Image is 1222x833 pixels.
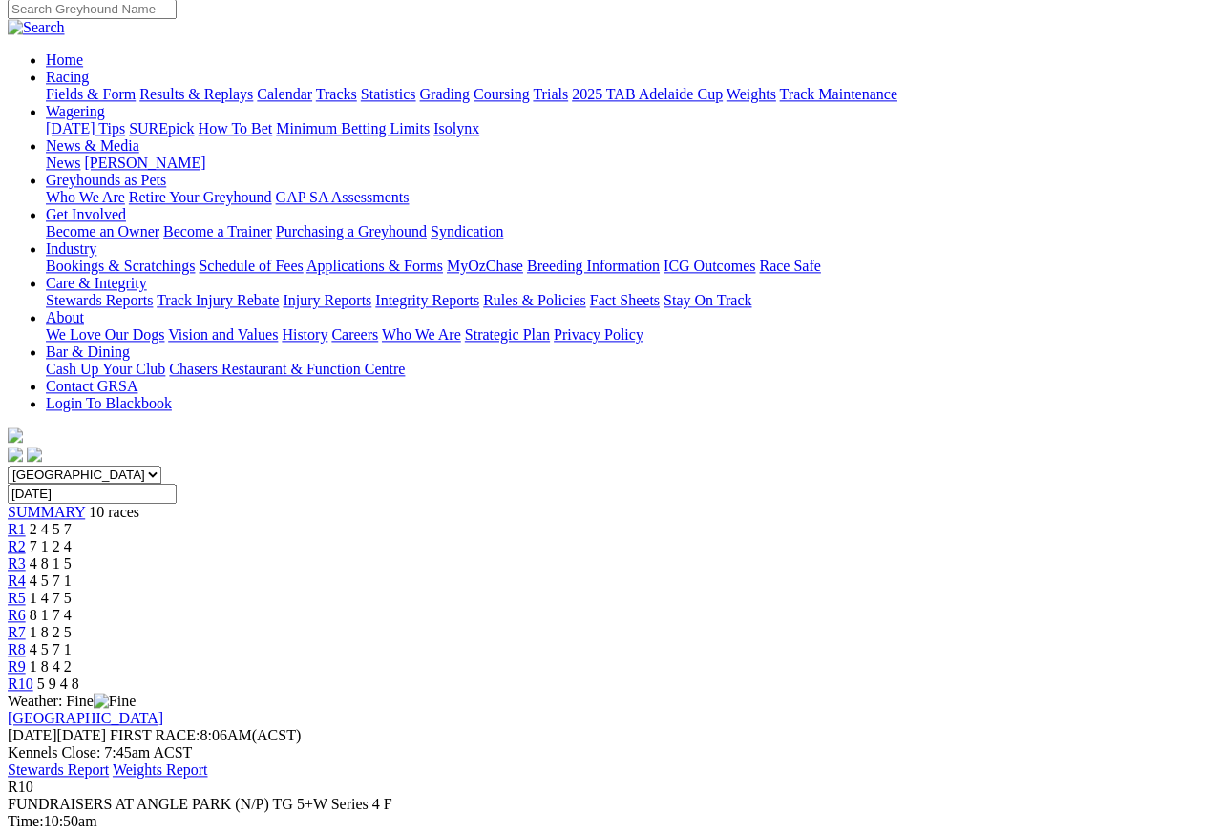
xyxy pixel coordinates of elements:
a: Weights Report [113,761,208,778]
div: Get Involved [46,223,1214,240]
a: R3 [8,555,26,572]
a: Care & Integrity [46,275,147,291]
div: Greyhounds as Pets [46,189,1214,206]
span: Time: [8,813,44,829]
span: R10 [8,676,33,692]
a: News & Media [46,137,139,154]
div: Kennels Close: 7:45am ACST [8,744,1214,761]
a: We Love Our Dogs [46,326,164,343]
a: Login To Blackbook [46,395,172,411]
a: R6 [8,607,26,623]
a: R9 [8,658,26,675]
a: Stay On Track [664,292,751,308]
a: Strategic Plan [465,326,550,343]
div: Care & Integrity [46,292,1214,309]
a: Industry [46,240,96,257]
input: Select date [8,484,177,504]
a: Careers [331,326,378,343]
span: 10 races [89,504,139,520]
span: [DATE] [8,727,106,743]
a: Retire Your Greyhound [129,189,272,205]
span: 4 5 7 1 [30,641,72,657]
a: News [46,155,80,171]
a: Who We Are [382,326,461,343]
a: Vision and Values [168,326,278,343]
a: Chasers Restaurant & Function Centre [169,361,405,377]
img: facebook.svg [8,447,23,462]
a: Purchasing a Greyhound [276,223,427,239]
span: [DATE] [8,727,57,743]
span: 4 5 7 1 [30,573,72,589]
div: Bar & Dining [46,361,1214,378]
a: Tracks [316,86,357,102]
span: SUMMARY [8,504,85,520]
a: GAP SA Assessments [276,189,410,205]
a: Fields & Form [46,86,136,102]
div: Industry [46,258,1214,275]
a: Calendar [257,86,312,102]
a: Syndication [431,223,503,239]
span: R1 [8,521,26,537]
a: Get Involved [46,206,126,222]
a: Contact GRSA [46,378,137,394]
span: 4 8 1 5 [30,555,72,572]
span: 8 1 7 4 [30,607,72,623]
a: Rules & Policies [483,292,586,308]
img: Fine [94,693,136,710]
a: [GEOGRAPHIC_DATA] [8,710,163,726]
div: About [46,326,1214,344]
img: twitter.svg [27,447,42,462]
a: Injury Reports [283,292,371,308]
a: R7 [8,624,26,640]
a: Minimum Betting Limits [276,120,430,136]
a: Applications & Forms [306,258,443,274]
a: Track Maintenance [780,86,897,102]
div: Racing [46,86,1214,103]
a: R8 [8,641,26,657]
a: Cash Up Your Club [46,361,165,377]
div: News & Media [46,155,1214,172]
a: Statistics [361,86,416,102]
span: Weather: Fine [8,693,136,709]
a: ICG Outcomes [664,258,755,274]
a: Integrity Reports [375,292,479,308]
a: Grading [420,86,470,102]
a: R5 [8,590,26,606]
a: R4 [8,573,26,589]
span: 1 8 4 2 [30,658,72,675]
a: [DATE] Tips [46,120,125,136]
div: 10:50am [8,813,1214,830]
a: About [46,309,84,325]
a: Become a Trainer [163,223,272,239]
a: Weights [727,86,776,102]
a: Become an Owner [46,223,159,239]
a: Greyhounds as Pets [46,172,166,188]
div: FUNDRAISERS AT ANGLE PARK (N/P) TG 5+W Series 4 F [8,796,1214,813]
a: Isolynx [433,120,479,136]
span: 8:06AM(ACST) [110,727,301,743]
a: MyOzChase [447,258,523,274]
a: Results & Replays [139,86,253,102]
span: 1 8 2 5 [30,624,72,640]
div: Wagering [46,120,1214,137]
a: Coursing [474,86,530,102]
a: Fact Sheets [590,292,660,308]
span: R10 [8,779,33,795]
a: Bookings & Scratchings [46,258,195,274]
a: History [282,326,327,343]
a: Track Injury Rebate [157,292,279,308]
a: Trials [533,86,568,102]
a: Breeding Information [527,258,660,274]
a: Who We Are [46,189,125,205]
a: Home [46,52,83,68]
span: 5 9 4 8 [37,676,79,692]
a: R2 [8,538,26,554]
a: Race Safe [759,258,820,274]
a: Privacy Policy [554,326,643,343]
span: 7 1 2 4 [30,538,72,554]
a: [PERSON_NAME] [84,155,205,171]
span: 2 4 5 7 [30,521,72,537]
